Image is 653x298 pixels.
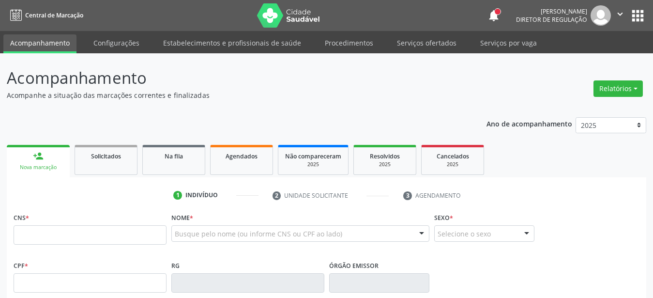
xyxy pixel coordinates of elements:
span: Não compareceram [285,152,341,160]
span: Agendados [226,152,258,160]
a: Central de Marcação [7,7,83,23]
p: Ano de acompanhamento [486,117,572,129]
span: Resolvidos [370,152,400,160]
i:  [615,9,625,19]
span: Busque pelo nome (ou informe CNS ou CPF ao lado) [175,229,342,239]
button: apps [629,7,646,24]
span: Cancelados [437,152,469,160]
a: Procedimentos [318,34,380,51]
span: Solicitados [91,152,121,160]
a: Configurações [87,34,146,51]
div: Indivíduo [185,191,218,200]
label: Nome [171,210,193,225]
span: Selecione o sexo [438,229,491,239]
div: Nova marcação [14,164,63,171]
label: Órgão emissor [329,258,379,273]
div: 1 [173,191,182,200]
label: Sexo [434,210,453,225]
a: Serviços ofertados [390,34,463,51]
div: 2025 [428,161,477,168]
img: img [591,5,611,26]
div: 2025 [361,161,409,168]
span: Diretor de regulação [516,16,587,24]
label: CNS [14,210,29,225]
button: notifications [487,9,501,22]
button: Relatórios [593,80,643,97]
button:  [611,5,629,26]
a: Acompanhamento [3,34,76,53]
a: Serviços por vaga [473,34,544,51]
span: Na fila [165,152,183,160]
p: Acompanhamento [7,66,455,90]
div: 2025 [285,161,341,168]
span: Central de Marcação [25,11,83,19]
div: person_add [33,151,44,161]
p: Acompanhe a situação das marcações correntes e finalizadas [7,90,455,100]
div: [PERSON_NAME] [516,7,587,16]
a: Estabelecimentos e profissionais de saúde [156,34,308,51]
label: RG [171,258,180,273]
